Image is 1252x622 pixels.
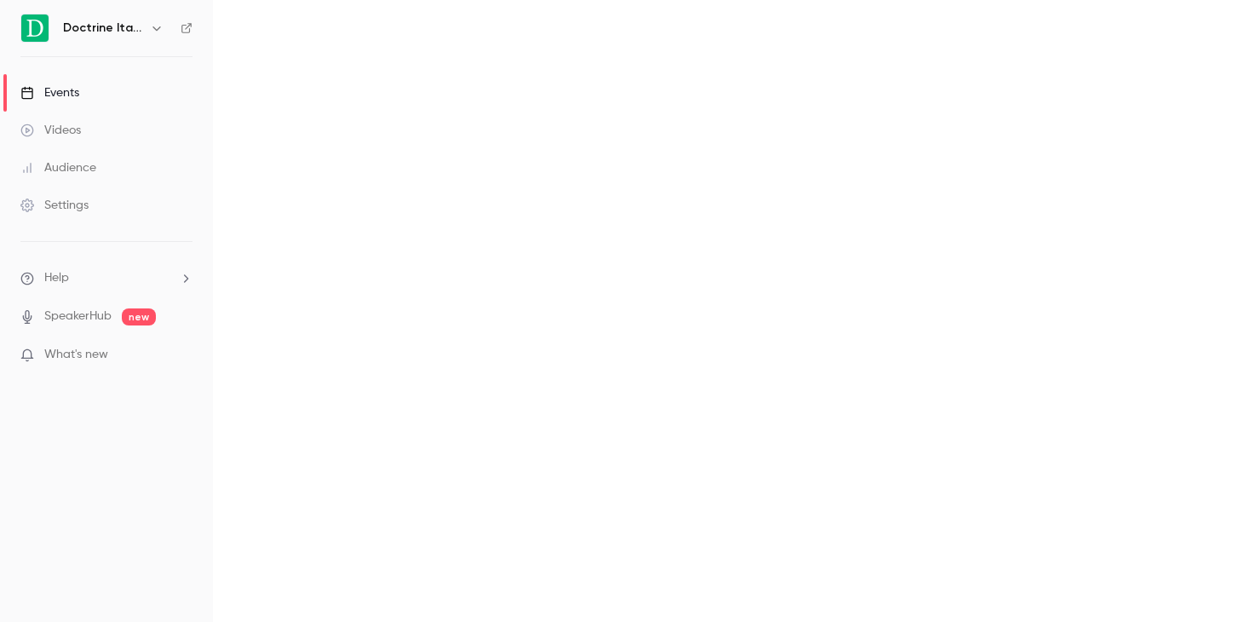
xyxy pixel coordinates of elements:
[44,269,69,287] span: Help
[20,269,192,287] li: help-dropdown-opener
[20,122,81,139] div: Videos
[20,84,79,101] div: Events
[20,159,96,176] div: Audience
[20,197,89,214] div: Settings
[122,308,156,325] span: new
[21,14,49,42] img: Doctrine Italia
[44,308,112,325] a: SpeakerHub
[44,346,108,364] span: What's new
[63,20,143,37] h6: Doctrine Italia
